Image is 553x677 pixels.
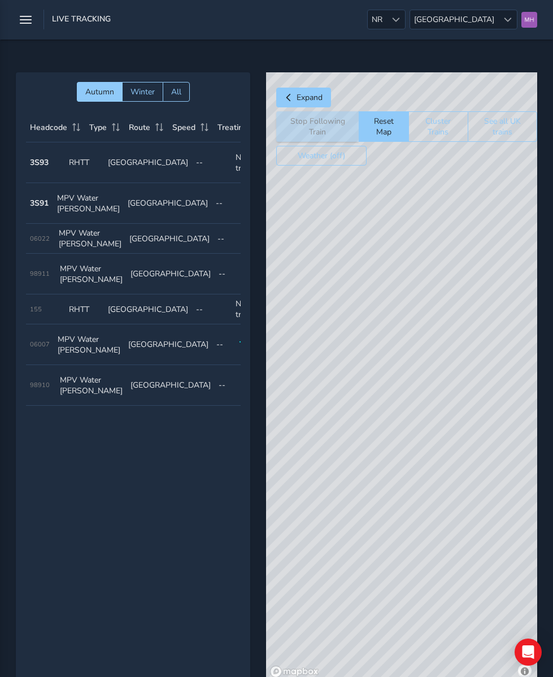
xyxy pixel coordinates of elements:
[127,365,215,406] td: [GEOGRAPHIC_DATA]
[297,92,323,103] span: Expand
[89,122,107,133] span: Type
[217,122,247,133] span: Treating
[53,183,124,224] td: MPV Water [PERSON_NAME]
[65,294,104,324] td: RHTT
[52,14,111,29] span: Live Tracking
[104,142,192,183] td: [GEOGRAPHIC_DATA]
[122,82,163,102] button: Winter
[127,254,215,294] td: [GEOGRAPHIC_DATA]
[77,82,122,102] button: Autumn
[215,365,245,406] td: --
[276,146,367,166] button: Weather (off)
[521,12,537,28] img: diamond-layout
[54,324,124,365] td: MPV Water [PERSON_NAME]
[192,294,231,324] td: --
[410,10,498,29] span: [GEOGRAPHIC_DATA]
[30,340,50,349] span: 06007
[85,86,114,97] span: Autumn
[232,142,271,183] td: Not treating
[56,365,127,406] td: MPV Water [PERSON_NAME]
[130,86,155,97] span: Winter
[56,254,127,294] td: MPV Water [PERSON_NAME]
[30,235,50,243] span: 06022
[468,111,537,142] button: See all UK trains
[214,224,243,254] td: --
[515,639,542,666] div: Open Intercom Messenger
[65,142,104,183] td: RHTT
[30,122,67,133] span: Headcode
[192,142,231,183] td: --
[212,183,239,224] td: --
[232,294,271,324] td: Not treating
[368,10,386,29] span: NR
[124,183,212,224] td: [GEOGRAPHIC_DATA]
[55,224,125,254] td: MPV Water [PERSON_NAME]
[104,294,192,324] td: [GEOGRAPHIC_DATA]
[163,82,190,102] button: All
[240,339,270,350] span: Treating
[30,381,50,389] span: 98910
[129,122,150,133] span: Route
[276,88,331,107] button: Expand
[124,324,212,365] td: [GEOGRAPHIC_DATA]
[212,324,236,365] td: --
[30,198,49,209] strong: 3S91
[30,270,50,278] span: 98911
[408,111,468,142] button: Cluster Trains
[171,86,181,97] span: All
[172,122,195,133] span: Speed
[239,183,274,224] td: Not treating
[359,111,408,142] button: Reset Map
[125,224,214,254] td: [GEOGRAPHIC_DATA]
[215,254,245,294] td: --
[30,157,49,168] strong: 3S93
[30,305,42,314] span: 155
